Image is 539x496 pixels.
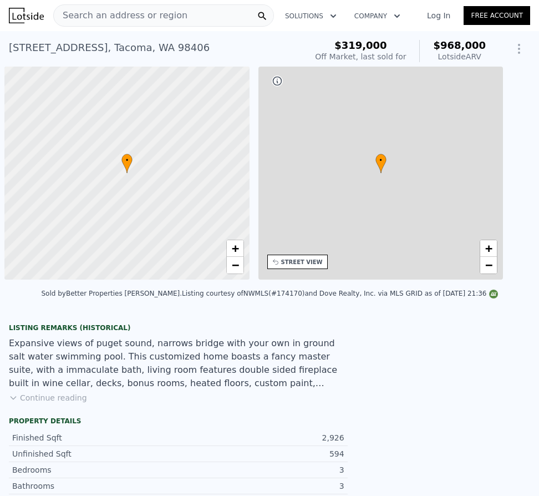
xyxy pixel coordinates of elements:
a: Log In [414,10,464,21]
div: [STREET_ADDRESS] , Tacoma , WA 98406 [9,40,210,55]
span: + [485,241,492,255]
button: Continue reading [9,392,87,403]
span: − [485,258,492,272]
a: Zoom out [480,257,497,274]
div: Expansive views of puget sound, narrows bridge with your own in ground salt water swimming pool. ... [9,337,348,390]
span: $319,000 [334,39,387,51]
div: 594 [178,448,344,459]
div: • [375,154,387,173]
span: + [231,241,238,255]
span: • [375,155,387,165]
img: Lotside [9,8,44,23]
div: Lotside ARV [433,51,486,62]
div: Property details [9,417,348,426]
div: 2,926 [178,432,344,443]
a: Zoom in [227,240,243,257]
div: 3 [178,464,344,475]
div: Finished Sqft [12,432,178,443]
div: Listing Remarks (Historical) [9,323,348,332]
a: Free Account [464,6,530,25]
a: Zoom out [227,257,243,274]
div: Sold by Better Properties [PERSON_NAME] . [42,290,182,297]
span: $968,000 [433,39,486,51]
div: STREET VIEW [281,258,323,266]
button: Company [345,6,409,26]
div: Bathrooms [12,480,178,492]
button: Show Options [508,38,530,60]
div: Unfinished Sqft [12,448,178,459]
span: Search an address or region [54,9,187,22]
div: Listing courtesy of NWMLS (#174170) and Dove Realty, Inc. via MLS GRID as of [DATE] 21:36 [182,290,497,297]
div: • [121,154,133,173]
span: − [231,258,238,272]
img: NWMLS Logo [489,290,498,298]
a: Zoom in [480,240,497,257]
button: Solutions [276,6,345,26]
span: • [121,155,133,165]
div: Bedrooms [12,464,178,475]
div: 3 [178,480,344,492]
div: Off Market, last sold for [315,51,406,62]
